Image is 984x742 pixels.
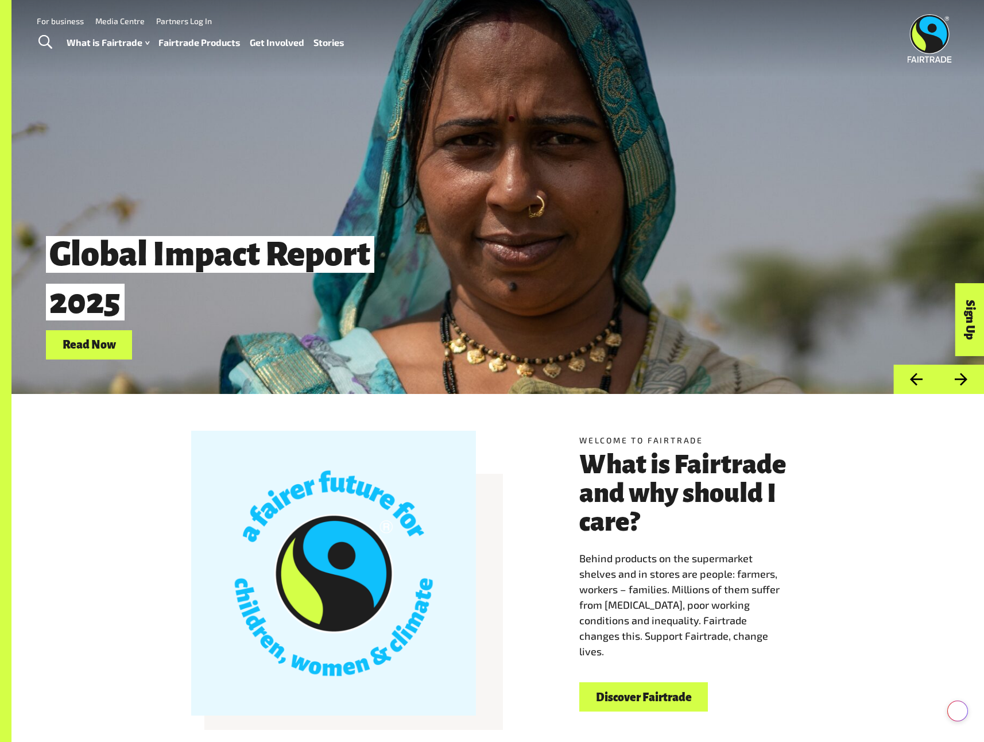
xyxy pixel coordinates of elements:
button: Previous [893,365,939,394]
a: Media Centre [95,16,145,26]
span: Behind products on the supermarket shelves and in stores are people: farmers, workers – families.... [579,552,780,658]
a: Toggle Search [31,28,59,57]
h5: Welcome to Fairtrade [579,434,804,446]
a: Get Involved [250,34,304,51]
a: Stories [313,34,344,51]
a: Discover Fairtrade [579,682,708,712]
img: Fairtrade Australia New Zealand logo [908,14,952,63]
button: Next [939,365,984,394]
a: Partners Log In [156,16,212,26]
a: For business [37,16,84,26]
a: What is Fairtrade [67,34,149,51]
h3: What is Fairtrade and why should I care? [579,450,804,536]
span: Global Impact Report 2025 [46,236,374,320]
a: Fairtrade Products [158,34,241,51]
a: Read Now [46,330,132,360]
